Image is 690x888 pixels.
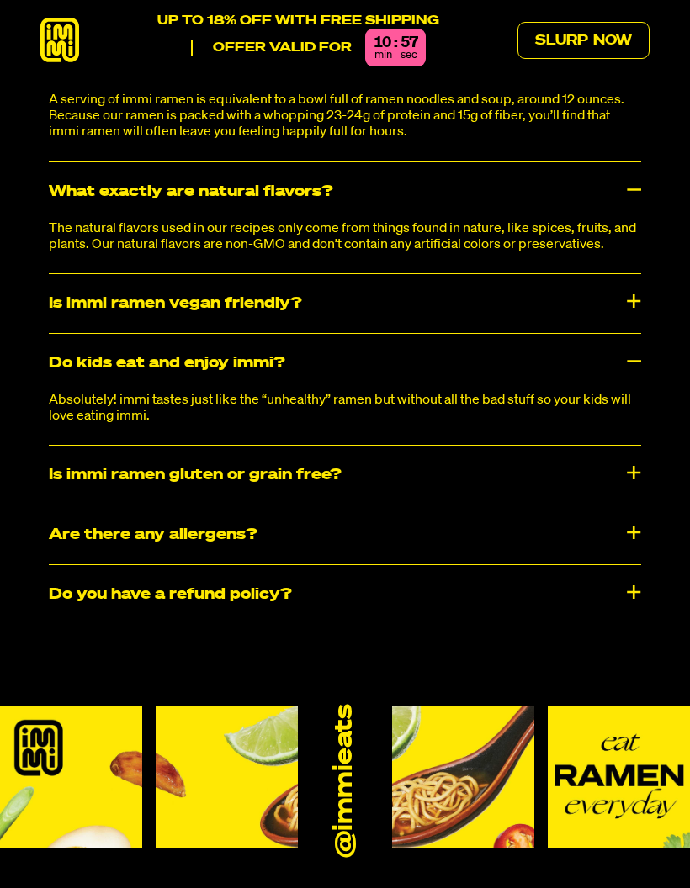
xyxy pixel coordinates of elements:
[548,706,690,848] img: Instagram
[156,706,298,848] img: Instagram
[49,505,641,564] div: ​​Are there any allergens?
[392,706,534,848] img: Instagram
[49,393,641,425] p: Absolutely! immi tastes just like the “unhealthy” ramen but without all the bad stuff so your kid...
[401,35,417,51] div: 57
[374,50,392,61] span: min
[157,13,439,29] p: UP TO 18% OFF WITH FREE SHIPPING
[49,274,641,333] div: Is immi ramen vegan friendly?
[49,162,641,221] div: What exactly are natural flavors?
[331,705,360,858] a: @immieats
[8,810,182,880] iframe: Marketing Popup
[49,221,641,253] p: The natural flavors used in our recipes only come from things found in nature, like spices, fruit...
[517,22,650,59] a: Slurp Now
[49,446,641,505] div: Is immi ramen gluten or grain free?
[49,334,641,393] div: Do kids eat and enjoy immi?
[374,35,390,51] div: 10
[394,35,397,51] div: :
[191,40,352,55] p: Offer valid for
[401,50,417,61] span: sec
[49,92,641,141] p: A serving of immi ramen is equivalent to a bowl full of ramen noodles and soup, around 12 ounces....
[49,565,641,624] div: Do you have a refund policy?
